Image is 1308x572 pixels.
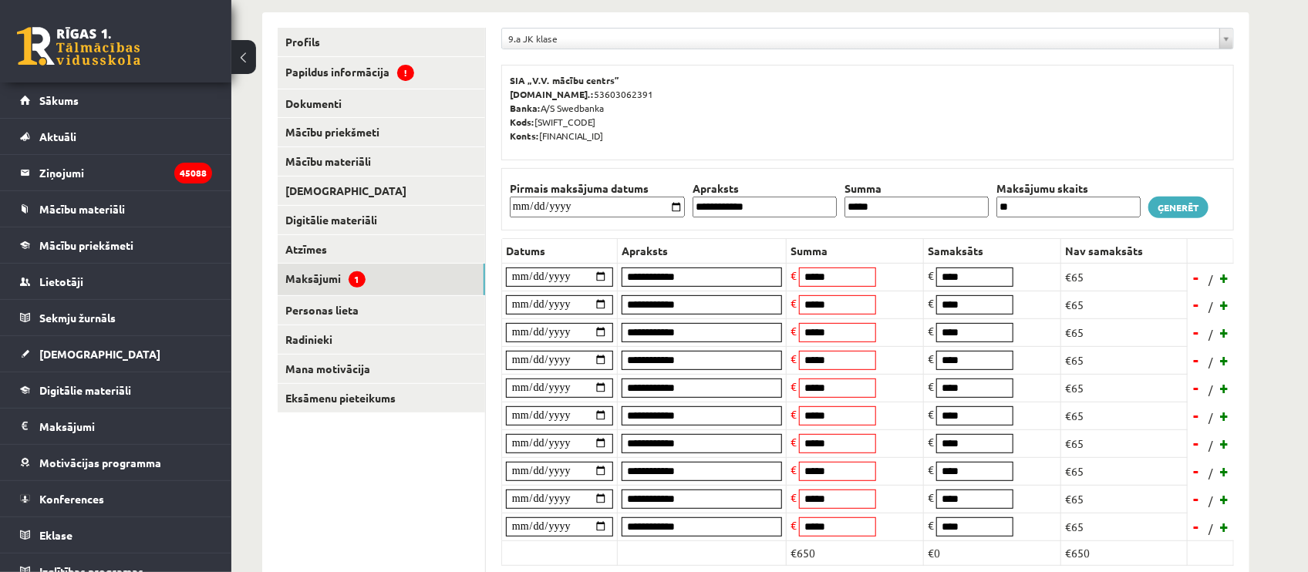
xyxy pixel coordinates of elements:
[1217,376,1232,399] a: +
[924,540,1061,565] td: €0
[928,490,934,504] span: €
[928,435,934,449] span: €
[928,407,934,421] span: €
[39,409,212,444] legend: Maksājumi
[20,300,212,335] a: Sekmju žurnāls
[39,274,83,288] span: Lietotāji
[39,311,116,325] span: Sekmju žurnāls
[1207,437,1215,453] span: /
[928,379,934,393] span: €
[1207,354,1215,370] span: /
[787,238,924,263] th: Summa
[278,264,485,295] a: Maksājumi1
[20,517,212,553] a: Eklase
[20,119,212,154] a: Aktuāli
[278,57,485,89] a: Papildus informācija!
[791,352,797,365] span: €
[278,28,485,56] a: Profils
[1189,293,1205,316] a: -
[278,355,485,383] a: Mana motivācija
[1217,459,1232,483] a: +
[1061,238,1188,263] th: Nav samaksāts
[928,352,934,365] span: €
[1207,271,1215,288] span: /
[791,463,797,476] span: €
[20,155,212,190] a: Ziņojumi45088
[787,540,924,565] td: €650
[1207,465,1215,481] span: /
[841,180,993,197] th: Summa
[39,528,72,542] span: Eklase
[39,347,160,361] span: [DEMOGRAPHIC_DATA]
[20,372,212,408] a: Digitālie materiāli
[1061,540,1188,565] td: €650
[20,481,212,516] a: Konferences
[1061,429,1188,457] td: €65
[1189,515,1205,538] a: -
[510,88,594,100] b: [DOMAIN_NAME].:
[20,445,212,480] a: Motivācijas programma
[510,116,534,128] b: Kods:
[1217,348,1232,372] a: +
[39,155,212,190] legend: Ziņojumi
[1217,404,1232,427] a: +
[791,407,797,421] span: €
[278,177,485,205] a: [DEMOGRAPHIC_DATA]
[1217,487,1232,510] a: +
[1148,197,1209,218] a: Ģenerēt
[39,130,76,143] span: Aktuāli
[20,191,212,227] a: Mācību materiāli
[174,163,212,183] i: 45088
[791,324,797,338] span: €
[928,268,934,282] span: €
[278,384,485,412] a: Eksāmenu pieteikums
[1207,326,1215,342] span: /
[1061,318,1188,346] td: €65
[349,271,366,288] span: 1
[1207,520,1215,537] span: /
[618,238,787,263] th: Apraksts
[39,492,104,506] span: Konferences
[39,383,131,397] span: Digitālie materiāli
[928,518,934,532] span: €
[1189,459,1205,483] a: -
[278,118,485,146] a: Mācību priekšmeti
[1061,291,1188,318] td: €65
[928,296,934,310] span: €
[397,65,414,81] span: !
[1207,409,1215,426] span: /
[278,206,485,234] a: Digitālie materiāli
[510,130,539,142] b: Konts:
[39,202,125,216] span: Mācību materiāli
[791,490,797,504] span: €
[1061,263,1188,291] td: €65
[1061,374,1188,402] td: €65
[1061,346,1188,374] td: €65
[928,324,934,338] span: €
[278,325,485,354] a: Radinieki
[506,180,689,197] th: Pirmais maksājuma datums
[20,227,212,263] a: Mācību priekšmeti
[1189,432,1205,455] a: -
[1061,485,1188,513] td: €65
[20,336,212,372] a: [DEMOGRAPHIC_DATA]
[928,463,934,476] span: €
[791,296,797,310] span: €
[278,235,485,264] a: Atzīmes
[17,27,140,66] a: Rīgas 1. Tālmācības vidusskola
[791,268,797,282] span: €
[1207,298,1215,315] span: /
[791,518,797,532] span: €
[510,73,1225,143] p: 53603062391 A/S Swedbanka [SWIFT_CODE] [FINANCIAL_ID]
[1189,321,1205,344] a: -
[510,74,620,86] b: SIA „V.V. mācību centrs”
[278,296,485,325] a: Personas lieta
[1217,432,1232,455] a: +
[39,456,161,469] span: Motivācijas programma
[1189,266,1205,289] a: -
[20,409,212,444] a: Maksājumi
[39,238,133,252] span: Mācību priekšmeti
[1217,321,1232,344] a: +
[1207,382,1215,398] span: /
[1189,487,1205,510] a: -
